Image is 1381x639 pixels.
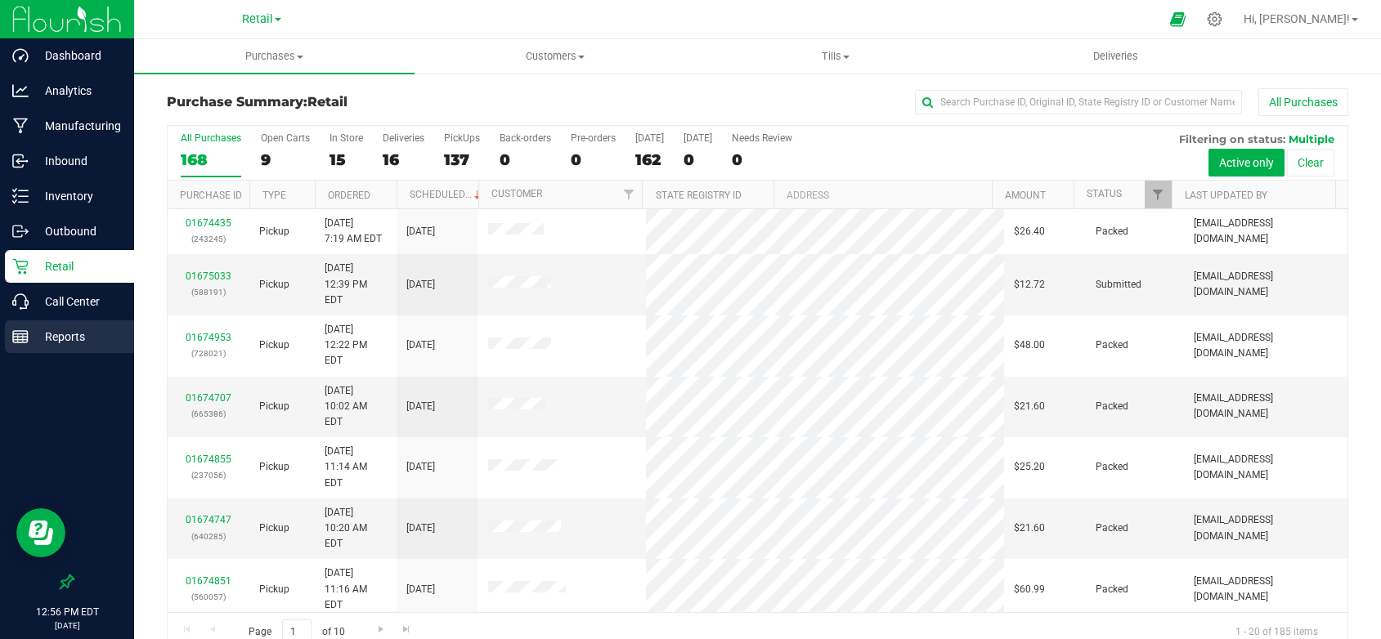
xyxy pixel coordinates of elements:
[406,277,435,293] span: [DATE]
[732,132,792,144] div: Needs Review
[325,565,387,613] span: [DATE] 11:16 AM EDT
[1014,277,1045,293] span: $12.72
[29,221,127,241] p: Outbound
[134,39,415,74] a: Purchases
[1194,330,1338,361] span: [EMAIL_ADDRESS][DOMAIN_NAME]
[635,150,664,169] div: 162
[444,150,480,169] div: 137
[259,337,289,353] span: Pickup
[406,521,435,536] span: [DATE]
[29,257,127,276] p: Retail
[29,46,127,65] p: Dashboard
[383,150,424,169] div: 16
[186,392,231,404] a: 01674707
[1014,459,1045,475] span: $25.20
[1014,337,1045,353] span: $48.00
[444,132,480,144] div: PickUps
[186,514,231,525] a: 01674747
[1194,269,1338,300] span: [EMAIL_ADDRESS][DOMAIN_NAME]
[406,224,435,239] span: [DATE]
[571,132,616,144] div: Pre-orders
[975,39,1256,74] a: Deliveries
[177,589,240,605] p: (560057)
[29,186,127,206] p: Inventory
[1014,521,1045,536] span: $21.60
[325,322,387,369] span: [DATE] 12:22 PM EDT
[1194,391,1338,422] span: [EMAIL_ADDRESS][DOMAIN_NAME]
[181,132,241,144] div: All Purchases
[383,132,424,144] div: Deliveries
[330,150,363,169] div: 15
[406,582,435,597] span: [DATE]
[1096,277,1141,293] span: Submitted
[29,116,127,136] p: Manufacturing
[1014,399,1045,414] span: $21.60
[330,132,363,144] div: In Store
[259,459,289,475] span: Pickup
[259,582,289,597] span: Pickup
[328,190,370,201] a: Ordered
[7,619,127,632] p: [DATE]
[1159,3,1196,35] span: Open Ecommerce Menu
[571,150,616,169] div: 0
[500,132,551,144] div: Back-orders
[177,284,240,300] p: (588191)
[259,224,289,239] span: Pickup
[261,150,310,169] div: 9
[12,293,29,310] inline-svg: Call Center
[181,150,241,169] div: 168
[1289,132,1334,145] span: Multiple
[1194,452,1338,483] span: [EMAIL_ADDRESS][DOMAIN_NAME]
[262,190,286,201] a: Type
[1071,49,1160,64] span: Deliveries
[12,118,29,134] inline-svg: Manufacturing
[261,132,310,144] div: Open Carts
[12,83,29,99] inline-svg: Analytics
[242,12,273,26] span: Retail
[1096,337,1128,353] span: Packed
[684,150,712,169] div: 0
[1087,188,1122,199] a: Status
[12,223,29,239] inline-svg: Outbound
[491,188,542,199] a: Customer
[325,444,387,491] span: [DATE] 11:14 AM EDT
[406,399,435,414] span: [DATE]
[406,337,435,353] span: [DATE]
[12,153,29,169] inline-svg: Inbound
[1014,224,1045,239] span: $26.40
[635,132,664,144] div: [DATE]
[12,328,29,345] inline-svg: Reports
[177,231,240,247] p: (243245)
[500,150,551,169] div: 0
[1258,88,1348,116] button: All Purchases
[415,39,695,74] a: Customers
[1145,181,1172,208] a: Filter
[29,327,127,346] p: Reports
[259,521,289,536] span: Pickup
[1096,399,1128,414] span: Packed
[12,188,29,204] inline-svg: Inventory
[186,575,231,587] a: 01674851
[59,574,75,590] label: Pin the sidebar to full width on large screens
[410,189,484,200] a: Scheduled
[325,261,387,308] span: [DATE] 12:39 PM EDT
[684,132,712,144] div: [DATE]
[1194,216,1338,247] span: [EMAIL_ADDRESS][DOMAIN_NAME]
[259,399,289,414] span: Pickup
[1208,149,1285,177] button: Active only
[656,190,742,201] a: State Registry ID
[325,383,387,431] span: [DATE] 10:02 AM EDT
[1096,582,1128,597] span: Packed
[1014,582,1045,597] span: $60.99
[1244,12,1350,25] span: Hi, [PERSON_NAME]!
[177,406,240,422] p: (665386)
[1096,459,1128,475] span: Packed
[325,216,382,247] span: [DATE] 7:19 AM EDT
[1194,574,1338,605] span: [EMAIL_ADDRESS][DOMAIN_NAME]
[12,258,29,275] inline-svg: Retail
[1204,11,1225,27] div: Manage settings
[259,277,289,293] span: Pickup
[1096,521,1128,536] span: Packed
[1179,132,1285,145] span: Filtering on status:
[732,150,792,169] div: 0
